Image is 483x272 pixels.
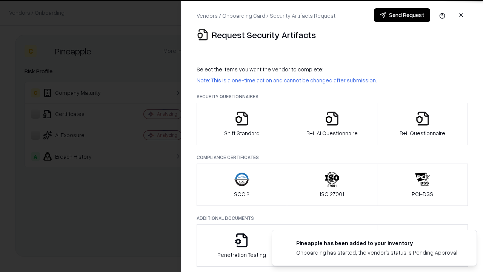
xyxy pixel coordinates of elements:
[234,190,249,198] p: SOC 2
[377,164,468,206] button: PCI-DSS
[197,224,287,267] button: Penetration Testing
[197,93,468,100] p: Security Questionnaires
[374,8,430,22] button: Send Request
[287,164,378,206] button: ISO 27001
[212,29,316,41] p: Request Security Artifacts
[197,12,335,20] p: Vendors / Onboarding Card / Security Artifacts Request
[217,251,266,259] p: Penetration Testing
[197,103,287,145] button: Shift Standard
[287,103,378,145] button: B+L AI Questionnaire
[197,154,468,161] p: Compliance Certificates
[377,224,468,267] button: Data Processing Agreement
[412,190,433,198] p: PCI-DSS
[287,224,378,267] button: Privacy Policy
[296,239,458,247] div: Pineapple has been added to your inventory
[296,249,458,257] div: Onboarding has started, the vendor's status is Pending Approval.
[320,190,344,198] p: ISO 27001
[400,129,445,137] p: B+L Questionnaire
[197,164,287,206] button: SOC 2
[197,65,468,73] p: Select the items you want the vendor to complete:
[197,215,468,221] p: Additional Documents
[281,239,290,248] img: pineappleenergy.com
[197,76,468,84] p: Note: This is a one-time action and cannot be changed after submission.
[377,103,468,145] button: B+L Questionnaire
[306,129,358,137] p: B+L AI Questionnaire
[224,129,260,137] p: Shift Standard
